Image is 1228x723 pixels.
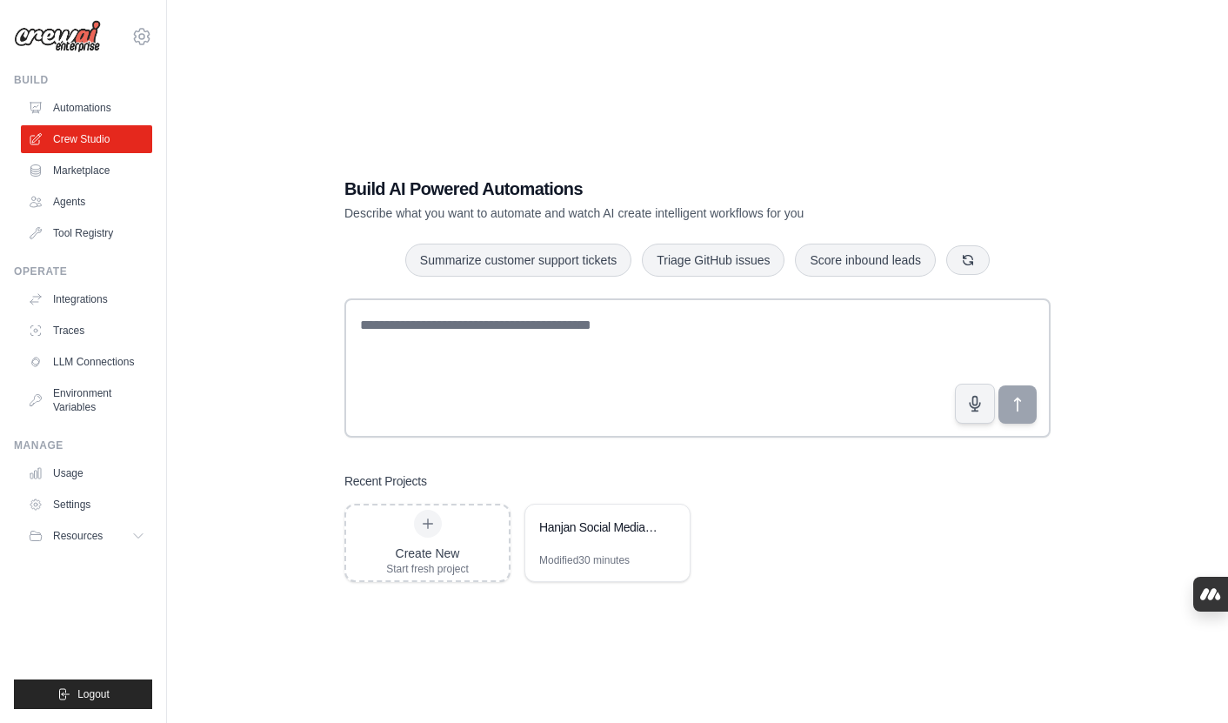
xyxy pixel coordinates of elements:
[1141,639,1228,723] iframe: Chat Widget
[21,317,152,345] a: Traces
[21,522,152,550] button: Resources
[14,438,152,452] div: Manage
[539,519,658,536] div: Hanjan Social Media Management Hub
[14,73,152,87] div: Build
[21,285,152,313] a: Integrations
[77,687,110,701] span: Logout
[344,472,427,490] h3: Recent Projects
[21,94,152,122] a: Automations
[21,157,152,184] a: Marketplace
[21,491,152,519] a: Settings
[14,264,152,278] div: Operate
[344,204,929,222] p: Describe what you want to automate and watch AI create intelligent workflows for you
[21,188,152,216] a: Agents
[344,177,929,201] h1: Build AI Powered Automations
[386,562,469,576] div: Start fresh project
[21,348,152,376] a: LLM Connections
[21,125,152,153] a: Crew Studio
[14,20,101,53] img: Logo
[386,545,469,562] div: Create New
[405,244,631,277] button: Summarize customer support tickets
[53,529,103,543] span: Resources
[795,244,936,277] button: Score inbound leads
[955,384,995,424] button: Click to speak your automation idea
[539,553,630,567] div: Modified 30 minutes
[14,679,152,709] button: Logout
[642,244,784,277] button: Triage GitHub issues
[946,245,990,275] button: Get new suggestions
[21,379,152,421] a: Environment Variables
[21,459,152,487] a: Usage
[21,219,152,247] a: Tool Registry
